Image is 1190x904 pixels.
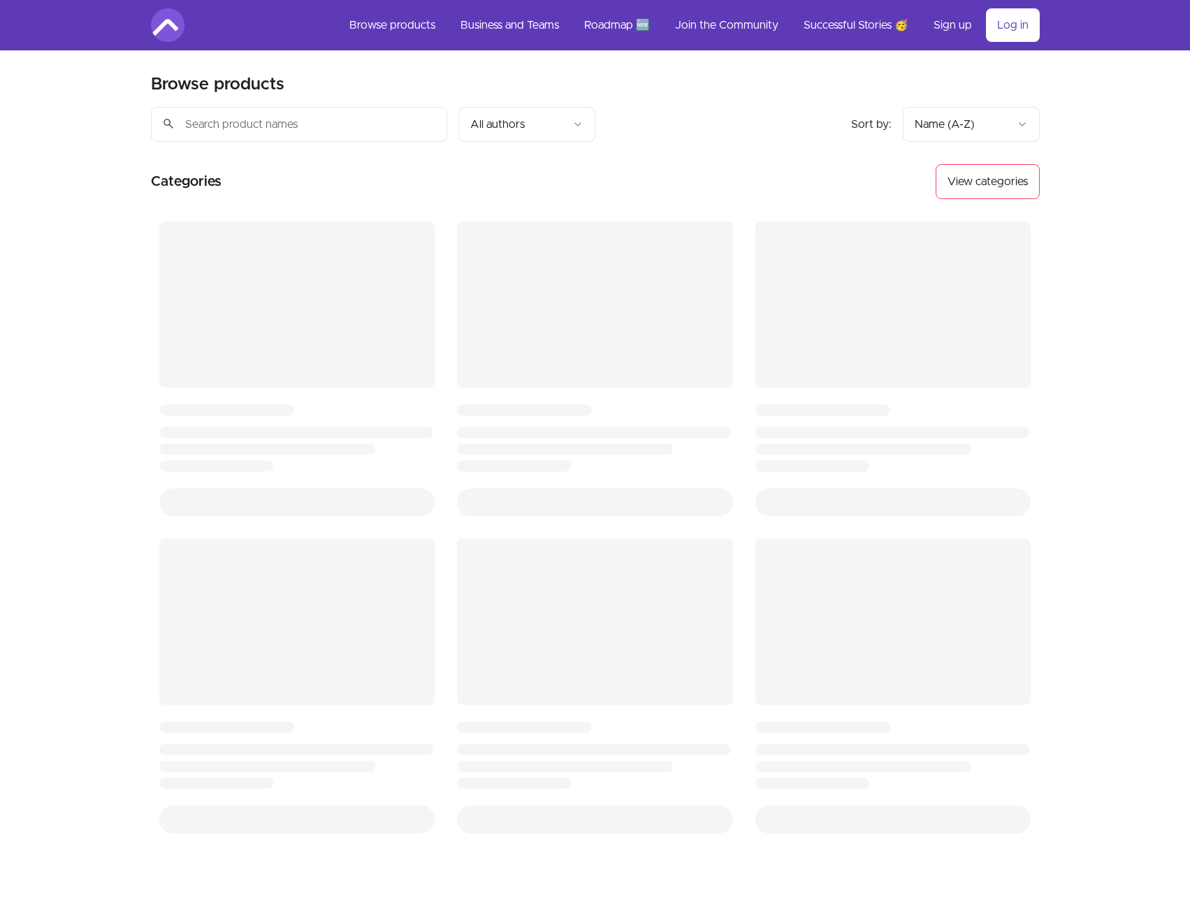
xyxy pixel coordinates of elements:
[986,8,1040,42] a: Log in
[573,8,661,42] a: Roadmap 🆕
[151,73,284,96] h2: Browse products
[151,107,447,142] input: Search product names
[449,8,570,42] a: Business and Teams
[922,8,983,42] a: Sign up
[162,114,175,133] span: search
[851,119,892,130] span: Sort by:
[458,107,595,142] button: Filter by author
[151,164,222,199] h2: Categories
[664,8,790,42] a: Join the Community
[338,8,447,42] a: Browse products
[936,164,1040,199] button: View categories
[903,107,1040,142] button: Product sort options
[338,8,1040,42] nav: Main
[792,8,920,42] a: Successful Stories 🥳
[151,8,184,42] img: Amigoscode logo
